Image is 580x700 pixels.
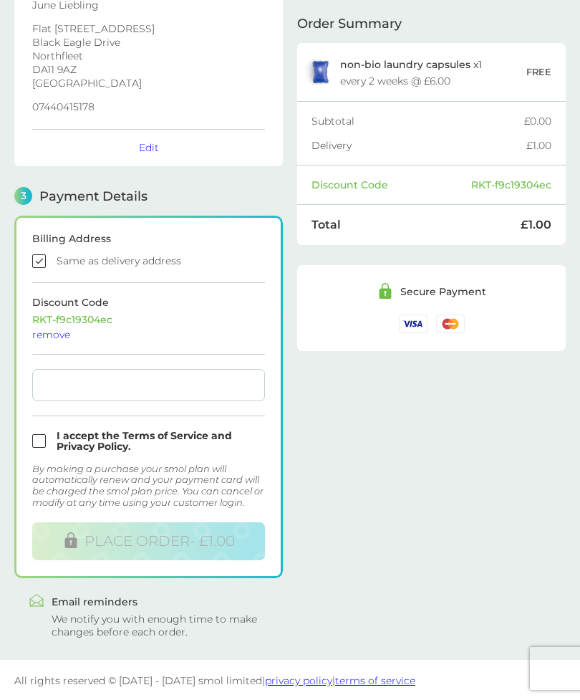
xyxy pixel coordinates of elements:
div: Discount Code [311,180,471,190]
p: Black Eagle Drive [32,37,265,47]
div: Email reminders [52,597,269,607]
div: Secure Payment [400,287,486,297]
span: non-bio laundry capsules [340,58,470,71]
iframe: Secure card payment input frame [38,379,259,391]
p: Northfleet [32,51,265,61]
label: I accept the Terms of Service and Privacy Policy. [57,431,265,452]
div: We notify you with enough time to make changes before each order. [52,613,269,638]
span: PLACE ORDER - £1.00 [84,532,235,550]
span: Discount Code [32,296,109,309]
span: Payment Details [39,190,148,203]
p: x 1 [340,59,482,70]
span: 3 [14,187,32,205]
p: 07440415178 [32,102,265,112]
span: Order Summary [297,17,402,30]
div: By making a purchase your smol plan will automatically renew and your payment card will be charge... [32,464,265,508]
p: Flat [STREET_ADDRESS] [32,24,265,34]
div: £0.00 [524,116,551,126]
p: [GEOGRAPHIC_DATA] [32,78,265,88]
div: every 2 weeks @ £6.00 [340,76,450,86]
div: remove [32,330,265,340]
img: /assets/icons/cards/visa.svg [399,315,427,332]
a: privacy policy [265,674,332,687]
img: /assets/icons/cards/mastercard.svg [436,315,465,332]
div: Billing Address [32,234,265,244]
p: DA11 9AZ [32,64,265,75]
span: RKT-f9c19304ec [32,313,112,326]
div: Subtotal [311,116,524,126]
a: terms of service [335,674,415,687]
div: Total [311,219,521,231]
button: Edit [139,141,159,154]
div: Delivery [311,140,526,150]
div: £1.00 [526,140,551,150]
div: £1.00 [521,219,551,231]
p: FREE [526,64,551,80]
div: RKT-f9c19304ec [471,180,551,190]
button: PLACE ORDER- £1.00 [32,522,265,560]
